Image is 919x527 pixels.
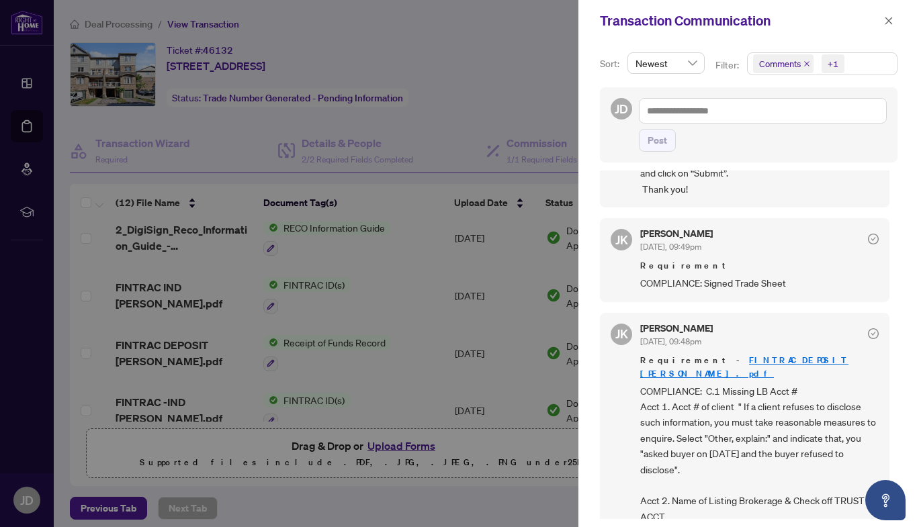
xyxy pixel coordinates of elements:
[640,324,713,333] h5: [PERSON_NAME]
[640,275,879,291] span: COMPLIANCE: Signed Trade Sheet
[868,234,879,244] span: check-circle
[715,58,741,73] p: Filter:
[803,60,810,67] span: close
[640,336,701,346] span: [DATE], 09:48pm
[828,57,838,70] div: +1
[640,229,713,238] h5: [PERSON_NAME]
[640,354,879,381] span: Requirement -
[615,230,628,249] span: JK
[600,11,880,31] div: Transaction Communication
[640,242,701,252] span: [DATE], 09:49pm
[639,129,676,152] button: Post
[615,324,628,343] span: JK
[753,54,814,73] span: Comments
[640,383,879,524] span: COMPLIANCE: C.1 Missing LB Acct # Acct 1. Acct # of client " If a client refuses to disclose such...
[884,16,893,26] span: close
[640,354,848,379] a: FINTRAC DEPOSIT [PERSON_NAME].pdf
[640,259,879,273] span: Requirement
[759,57,801,70] span: Comments
[600,56,622,71] p: Sort:
[615,99,628,118] span: JD
[865,480,906,520] button: Open asap
[636,53,697,73] span: Newest
[868,328,879,339] span: check-circle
